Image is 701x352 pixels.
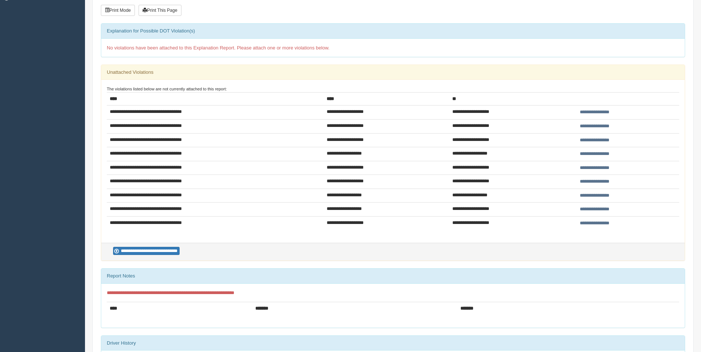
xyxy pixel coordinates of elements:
[101,5,135,16] button: Print Mode
[101,24,685,38] div: Explanation for Possible DOT Violation(s)
[101,269,685,283] div: Report Notes
[107,45,330,51] span: No violations have been attached to this Explanation Report. Please attach one or more violations...
[101,336,685,351] div: Driver History
[101,65,685,80] div: Unattached Violations
[107,87,227,91] small: The violations listed below are not currently attached to this report:
[139,5,181,16] button: Print This Page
